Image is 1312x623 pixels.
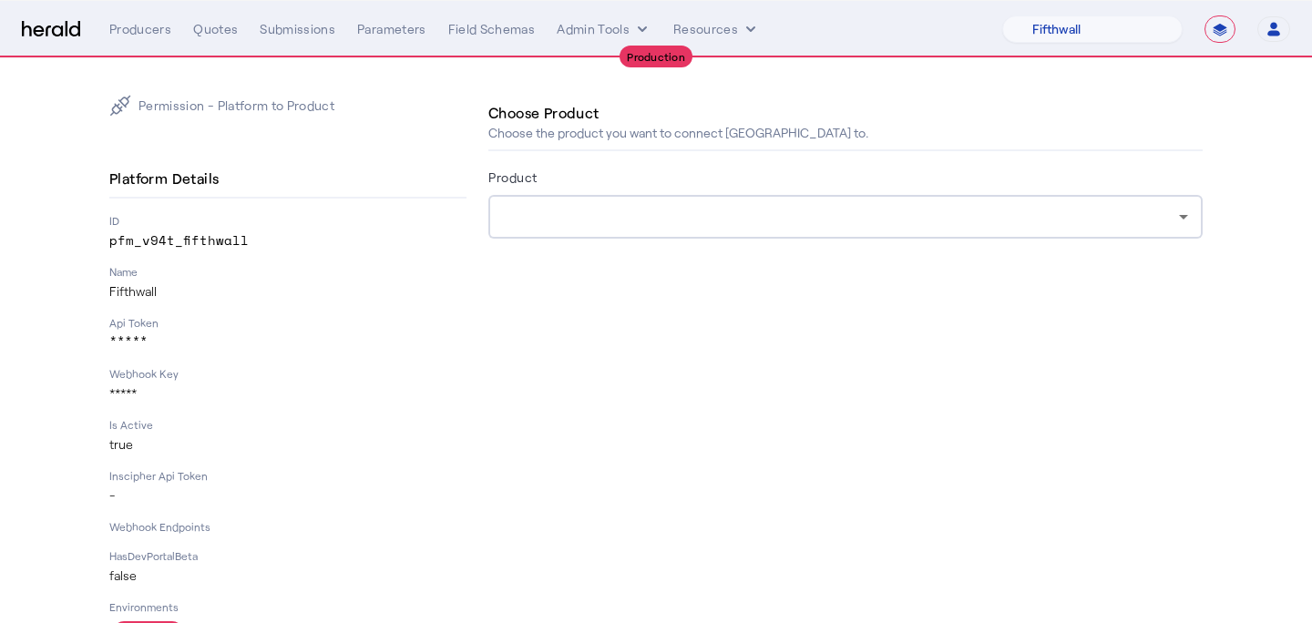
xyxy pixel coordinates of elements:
div: Production [620,46,692,67]
p: Permission - Platform to Product [138,97,334,115]
p: Environments [109,599,466,614]
p: HasDevPortalBeta [109,548,466,563]
div: Submissions [260,20,335,38]
p: pfm_v94t_fifthwall [109,231,466,250]
p: Choose the product you want to connect [GEOGRAPHIC_DATA] to. [488,124,868,142]
p: Is Active [109,417,466,432]
p: Webhook Key [109,366,466,381]
p: Inscipher Api Token [109,468,466,483]
p: ID [109,213,466,228]
h4: Choose Product [488,102,600,124]
div: Parameters [357,20,426,38]
p: Name [109,264,466,279]
button: Resources dropdown menu [673,20,760,38]
p: false [109,567,466,585]
p: true [109,435,466,454]
button: internal dropdown menu [557,20,651,38]
p: Webhook Endpoints [109,519,466,534]
p: Api Token [109,315,466,330]
p: - [109,486,466,505]
p: Fifthwall [109,282,466,301]
div: Field Schemas [448,20,536,38]
div: Quotes [193,20,238,38]
div: Producers [109,20,171,38]
img: Herald Logo [22,21,80,38]
h4: Platform Details [109,168,226,189]
label: Product [488,169,538,185]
